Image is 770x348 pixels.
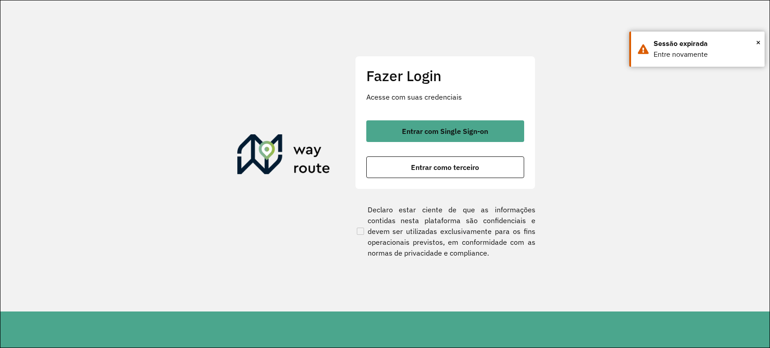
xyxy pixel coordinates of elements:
label: Declaro estar ciente de que as informações contidas nesta plataforma são confidenciais e devem se... [355,204,535,258]
button: button [366,120,524,142]
span: Entrar com Single Sign-on [402,128,488,135]
span: × [756,36,761,49]
div: Entre novamente [654,49,758,60]
button: Close [756,36,761,49]
button: button [366,156,524,178]
img: Roteirizador AmbevTech [237,134,330,178]
h2: Fazer Login [366,67,524,84]
p: Acesse com suas credenciais [366,92,524,102]
div: Sessão expirada [654,38,758,49]
span: Entrar como terceiro [411,164,479,171]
